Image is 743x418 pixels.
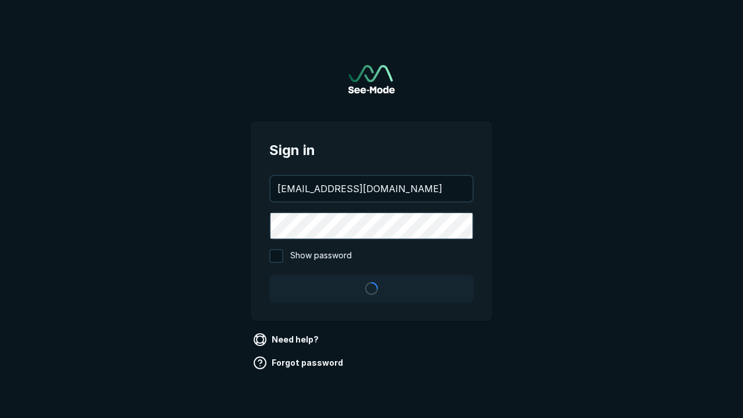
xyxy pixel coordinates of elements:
a: Forgot password [251,354,348,372]
span: Show password [290,249,352,263]
a: Need help? [251,330,323,349]
a: Go to sign in [348,65,395,93]
img: See-Mode Logo [348,65,395,93]
span: Sign in [269,140,474,161]
input: your@email.com [270,176,473,201]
